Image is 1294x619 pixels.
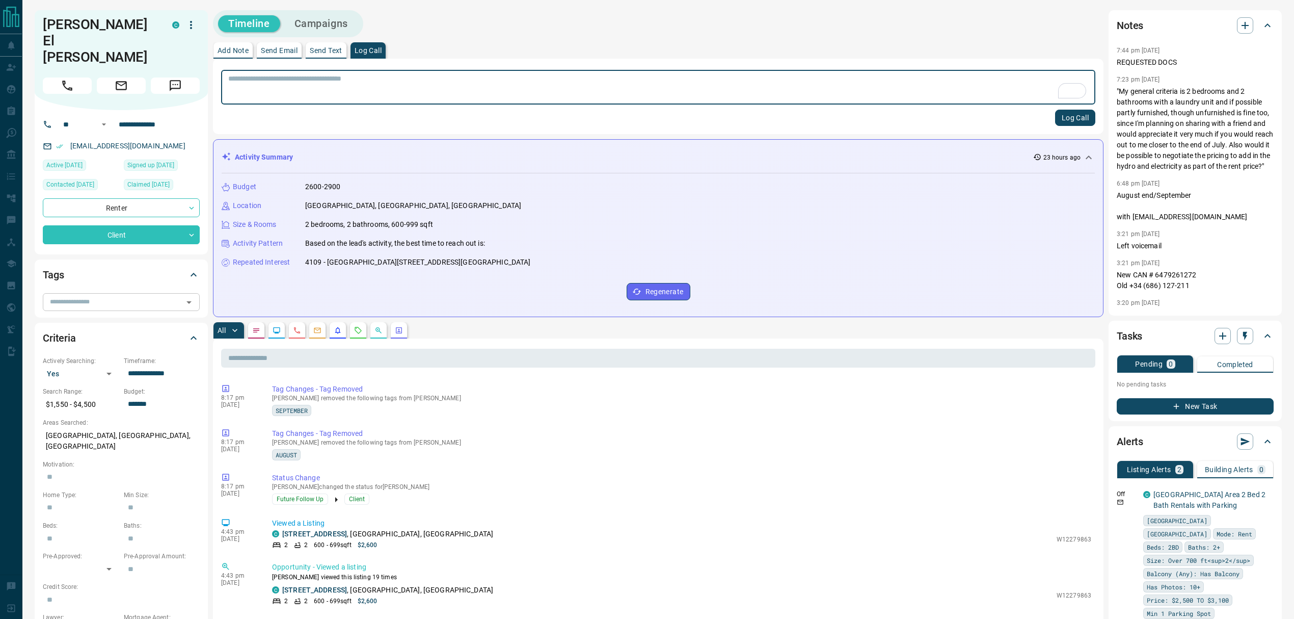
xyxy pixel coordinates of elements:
p: 6:48 pm [DATE] [1117,180,1160,187]
p: 2 [304,597,308,606]
p: 4109 - [GEOGRAPHIC_DATA][STREET_ADDRESS][GEOGRAPHIC_DATA] [305,257,531,268]
p: [PERSON_NAME] removed the following tags from [PERSON_NAME] [272,395,1091,402]
p: 7:44 pm [DATE] [1117,47,1160,54]
svg: Lead Browsing Activity [273,326,281,334]
a: [STREET_ADDRESS] [282,586,347,594]
p: August end/September with [EMAIL_ADDRESS][DOMAIN_NAME] [1117,190,1274,222]
div: Tasks [1117,324,1274,348]
button: Timeline [218,15,280,32]
span: Claimed [DATE] [127,179,170,190]
p: W12279863 [1057,591,1091,600]
span: Call [43,78,92,94]
p: 2 [284,540,288,550]
p: Areas Searched: [43,418,200,427]
p: New CAN # 6479261272 Old +34 (686) 127-211 [1117,270,1274,291]
p: W12279863 [1057,535,1091,544]
div: Renter [43,198,200,217]
p: 4:43 pm [221,572,257,579]
svg: Listing Alerts [334,326,342,334]
div: Sat Apr 05 2025 [124,160,200,174]
p: Log Call [355,47,382,54]
div: condos.ca [1143,491,1150,498]
span: Balcony (Any): Has Balcony [1147,569,1239,579]
p: [PERSON_NAME] changed the status for [PERSON_NAME] [272,483,1091,491]
p: Min Size: [124,491,200,500]
span: Has Photos: 10+ [1147,582,1200,592]
p: [DATE] [221,401,257,408]
p: Opportunity - Viewed a listing [272,562,1091,573]
p: 3:21 pm [DATE] [1117,260,1160,267]
div: Yes [43,366,119,382]
p: Based on the lead's activity, the best time to reach out is: [305,238,485,249]
span: Size: Over 700 ft<sup>2</sup> [1147,555,1250,565]
h2: Tasks [1117,328,1142,344]
p: Credit Score: [43,582,200,591]
p: Activity Pattern [233,238,283,249]
h2: Criteria [43,330,76,346]
span: Message [151,78,200,94]
div: condos.ca [172,21,179,29]
p: 0 [1169,360,1173,368]
span: Future Follow Up [277,494,323,504]
button: Log Call [1055,110,1095,126]
svg: Agent Actions [395,326,403,334]
span: Client [349,494,365,504]
span: Active [DATE] [46,160,83,170]
p: Activity Summary [235,152,293,163]
svg: Requests [354,326,362,334]
a: [GEOGRAPHIC_DATA] Area 2 Bed 2 Bath Rentals with Parking [1153,491,1265,509]
h2: Alerts [1117,433,1143,450]
p: [DATE] [221,446,257,453]
p: Building Alerts [1205,466,1253,473]
span: SEPTEMBER [276,405,308,416]
p: Add Note [218,47,249,54]
p: "My general criteria is 2 bedrooms and 2 bathrooms with a laundry unit and if possible partly fur... [1117,86,1274,172]
h2: Notes [1117,17,1143,34]
p: All [218,327,226,334]
span: Contacted [DATE] [46,179,94,190]
p: Timeframe: [124,356,200,366]
p: Completed [1217,361,1253,368]
p: Status Change [272,473,1091,483]
svg: Email [1117,499,1124,506]
span: AUGUST [276,450,297,460]
p: Beds: [43,521,119,530]
div: Wed Apr 23 2025 [124,179,200,193]
span: Min 1 Parking Spot [1147,608,1211,618]
svg: Emails [313,326,321,334]
p: Home Type: [43,491,119,500]
p: Repeated Interest [233,257,290,268]
p: Pre-Approval Amount: [124,552,200,561]
svg: Calls [293,326,301,334]
p: 8:17 pm [221,394,257,401]
p: [DATE] [221,579,257,586]
p: 2 [1177,466,1181,473]
div: Tags [43,263,200,287]
span: Beds: 2BD [1147,542,1179,552]
p: Off [1117,489,1137,499]
div: Thu Apr 24 2025 [43,179,119,193]
span: [GEOGRAPHIC_DATA] [1147,515,1207,526]
p: [GEOGRAPHIC_DATA], [GEOGRAPHIC_DATA], [GEOGRAPHIC_DATA] [305,200,521,211]
p: 23 hours ago [1043,153,1081,162]
p: Budget: [124,387,200,396]
p: [DATE] [221,490,257,497]
div: Activity Summary23 hours ago [222,148,1095,167]
p: Tag Changes - Tag Removed [272,428,1091,439]
p: [GEOGRAPHIC_DATA], [GEOGRAPHIC_DATA], [GEOGRAPHIC_DATA] [43,427,200,455]
p: 2600-2900 [305,182,340,192]
p: Send Email [261,47,298,54]
p: Budget [233,182,256,192]
p: $2,600 [358,540,378,550]
div: Client [43,225,200,244]
p: Viewed a Listing [272,518,1091,529]
p: 2 bedrooms, 2 bathrooms, 600-999 sqft [305,219,433,230]
p: 8:17 pm [221,439,257,446]
p: 600 - 699 sqft [314,597,351,606]
p: 3:21 pm [DATE] [1117,230,1160,238]
p: 8:17 pm [221,483,257,490]
div: condos.ca [272,586,279,594]
p: [DATE] [221,535,257,543]
button: New Task [1117,398,1274,415]
p: Left voicemail [1117,241,1274,251]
